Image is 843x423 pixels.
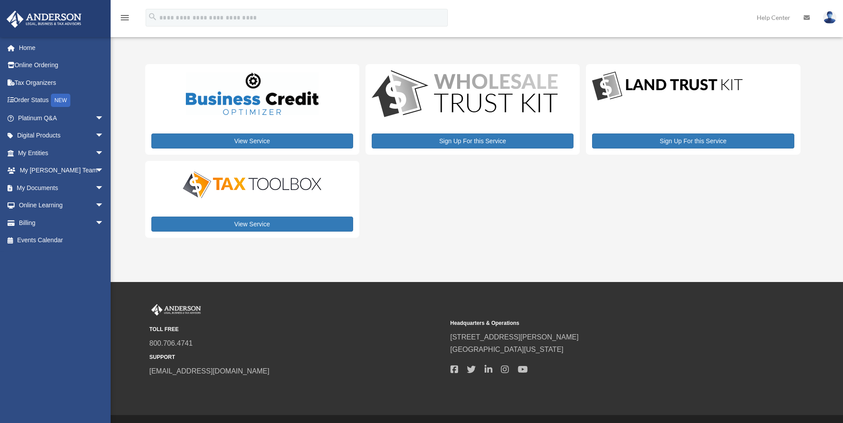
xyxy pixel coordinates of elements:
a: Order StatusNEW [6,91,117,110]
img: Anderson Advisors Platinum Portal [150,304,203,316]
a: [GEOGRAPHIC_DATA][US_STATE] [450,346,564,353]
img: LandTrust_lgo-1.jpg [592,70,743,103]
a: Online Learningarrow_drop_down [6,197,117,214]
img: WS-Trust-Kit-lgo-1.jpg [372,70,558,119]
img: Anderson Advisors Platinum Portal [4,11,84,28]
i: search [148,12,158,22]
a: Platinum Q&Aarrow_drop_down [6,109,117,127]
a: Sign Up For this Service [372,133,574,149]
a: Sign Up For this Service [592,133,794,149]
a: View Service [151,133,353,149]
span: arrow_drop_down [95,197,113,215]
span: arrow_drop_down [95,144,113,162]
a: My Documentsarrow_drop_down [6,179,117,197]
i: menu [119,12,130,23]
a: My [PERSON_NAME] Teamarrow_drop_down [6,162,117,179]
a: View Service [151,217,353,232]
a: Tax Organizers [6,74,117,91]
a: Billingarrow_drop_down [6,214,117,232]
span: arrow_drop_down [95,162,113,180]
a: Home [6,39,117,57]
span: arrow_drop_down [95,179,113,197]
img: User Pic [823,11,836,24]
a: 800.706.4741 [150,339,193,347]
a: [EMAIL_ADDRESS][DOMAIN_NAME] [150,367,269,375]
a: My Entitiesarrow_drop_down [6,144,117,162]
small: SUPPORT [150,353,444,362]
small: TOLL FREE [150,325,444,334]
span: arrow_drop_down [95,214,113,232]
a: Digital Productsarrow_drop_down [6,127,113,145]
a: [STREET_ADDRESS][PERSON_NAME] [450,333,579,341]
small: Headquarters & Operations [450,319,745,328]
a: Online Ordering [6,57,117,74]
span: arrow_drop_down [95,109,113,127]
span: arrow_drop_down [95,127,113,145]
a: menu [119,15,130,23]
div: NEW [51,94,70,107]
a: Events Calendar [6,232,117,249]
